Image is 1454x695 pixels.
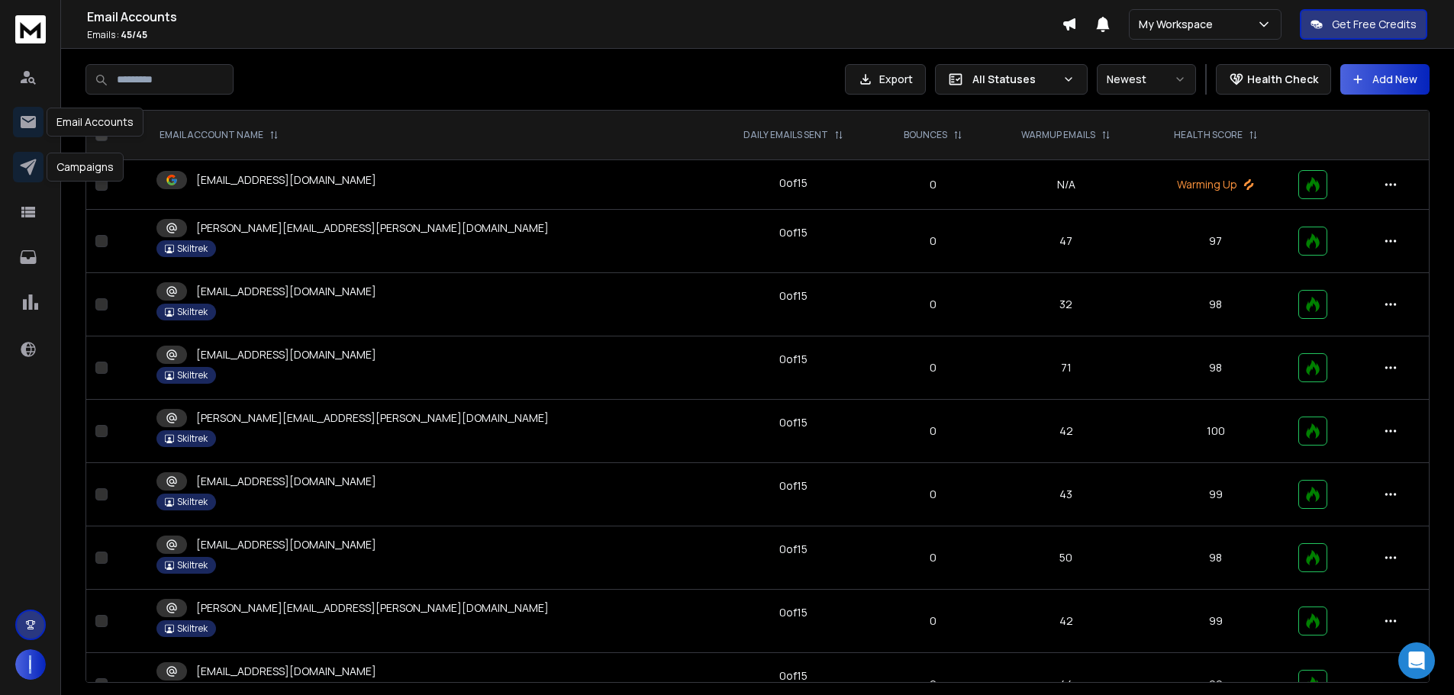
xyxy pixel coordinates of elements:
[989,336,1143,400] td: 71
[177,496,208,508] p: Skiltrek
[989,590,1143,653] td: 42
[886,177,980,192] p: 0
[196,600,549,616] p: [PERSON_NAME][EMAIL_ADDRESS][PERSON_NAME][DOMAIN_NAME]
[196,220,549,236] p: [PERSON_NAME][EMAIL_ADDRESS][PERSON_NAME][DOMAIN_NAME]
[886,677,980,692] p: 0
[1247,72,1318,87] p: Health Check
[886,487,980,502] p: 0
[779,175,808,191] div: 0 of 15
[886,233,980,249] p: 0
[904,129,947,141] p: BOUNCES
[177,369,208,381] p: Skiltrek
[196,172,376,188] p: [EMAIL_ADDRESS][DOMAIN_NAME]
[1216,64,1331,95] button: Health Check
[845,64,926,95] button: Export
[743,129,828,141] p: DAILY EMAILS SENT
[886,613,980,629] p: 0
[779,605,808,620] div: 0 of 15
[779,352,808,367] div: 0 of 15
[160,129,279,141] div: EMAIL ACCOUNT NAME
[779,478,808,494] div: 0 of 15
[989,210,1143,273] td: 47
[886,423,980,439] p: 0
[989,273,1143,336] td: 32
[1174,129,1243,141] p: HEALTH SCORE
[196,410,549,426] p: [PERSON_NAME][EMAIL_ADDRESS][PERSON_NAME][DOMAIN_NAME]
[1021,129,1095,141] p: WARMUP EMAILS
[886,360,980,375] p: 0
[1398,642,1435,679] div: Open Intercom Messenger
[15,649,46,680] button: I
[1143,590,1289,653] td: 99
[1139,17,1219,32] p: My Workspace
[1332,17,1417,32] p: Get Free Credits
[989,160,1143,210] td: N/A
[196,284,376,299] p: [EMAIL_ADDRESS][DOMAIN_NAME]
[177,623,208,635] p: Skiltrek
[989,400,1143,463] td: 42
[47,108,143,137] div: Email Accounts
[1143,273,1289,336] td: 98
[779,542,808,557] div: 0 of 15
[1300,9,1427,40] button: Get Free Credits
[886,297,980,312] p: 0
[196,474,376,489] p: [EMAIL_ADDRESS][DOMAIN_NAME]
[1143,210,1289,273] td: 97
[121,28,147,41] span: 45 / 45
[886,550,980,565] p: 0
[989,463,1143,526] td: 43
[177,433,208,445] p: Skiltrek
[177,243,208,255] p: Skiltrek
[779,668,808,684] div: 0 of 15
[196,537,376,552] p: [EMAIL_ADDRESS][DOMAIN_NAME]
[47,153,124,182] div: Campaigns
[87,29,1062,41] p: Emails :
[779,225,808,240] div: 0 of 15
[972,72,1056,87] p: All Statuses
[1340,64,1430,95] button: Add New
[177,559,208,571] p: Skiltrek
[779,288,808,304] div: 0 of 15
[1097,64,1196,95] button: Newest
[1143,336,1289,400] td: 98
[196,664,376,679] p: [EMAIL_ADDRESS][DOMAIN_NAME]
[1143,526,1289,590] td: 98
[87,8,1062,26] h1: Email Accounts
[1143,400,1289,463] td: 100
[779,415,808,430] div: 0 of 15
[1143,463,1289,526] td: 99
[15,15,46,43] img: logo
[196,347,376,362] p: [EMAIL_ADDRESS][DOMAIN_NAME]
[1152,177,1280,192] p: Warming Up
[177,306,208,318] p: Skiltrek
[989,526,1143,590] td: 50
